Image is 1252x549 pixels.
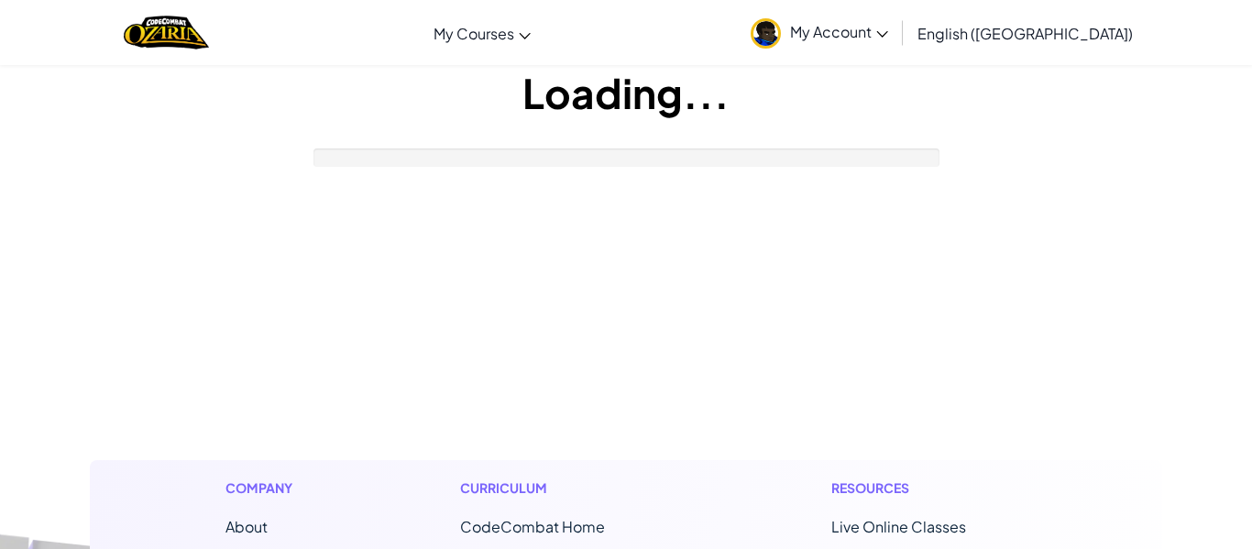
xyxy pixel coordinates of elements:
span: My Courses [434,24,514,43]
a: About [225,517,268,536]
img: avatar [751,18,781,49]
a: My Account [741,4,897,61]
img: Home [124,14,209,51]
a: English ([GEOGRAPHIC_DATA]) [908,8,1142,58]
h1: Curriculum [460,478,682,498]
h1: Company [225,478,311,498]
span: English ([GEOGRAPHIC_DATA]) [917,24,1133,43]
span: CodeCombat Home [460,517,605,536]
a: My Courses [424,8,540,58]
h1: Resources [831,478,1027,498]
span: My Account [790,22,888,41]
a: Live Online Classes [831,517,966,536]
a: Ozaria by CodeCombat logo [124,14,209,51]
